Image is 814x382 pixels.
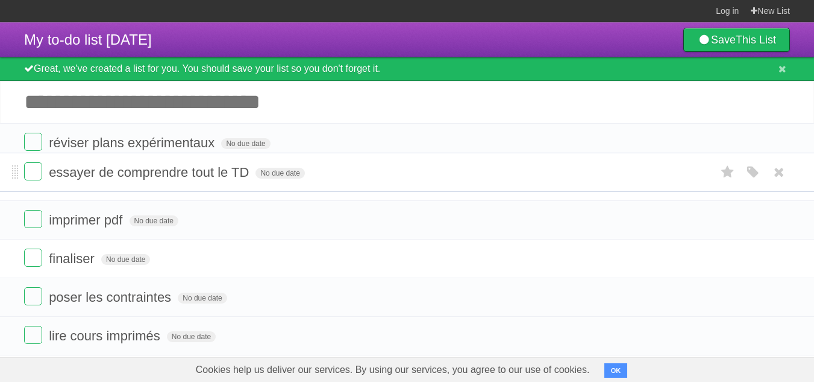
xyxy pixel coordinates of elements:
[49,165,252,180] span: essayer de comprendre tout le TD
[178,293,227,304] span: No due date
[49,212,125,228] span: imprimer pdf
[130,215,178,226] span: No due date
[24,249,42,267] label: Done
[24,287,42,305] label: Done
[49,328,163,343] span: lire cours imprimés
[24,210,42,228] label: Done
[101,254,150,265] span: No due date
[716,162,739,182] label: Star task
[683,28,790,52] a: SaveThis List
[24,326,42,344] label: Done
[184,358,602,382] span: Cookies help us deliver our services. By using our services, you agree to our use of cookies.
[49,290,174,305] span: poser les contraintes
[24,162,42,180] label: Done
[24,31,152,48] span: My to-do list [DATE]
[24,133,42,151] label: Done
[167,331,216,342] span: No due date
[255,168,304,179] span: No due date
[604,363,628,378] button: OK
[49,135,218,150] span: réviser plans expérimentaux
[221,138,270,149] span: No due date
[49,251,98,266] span: finaliser
[736,34,776,46] b: This List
